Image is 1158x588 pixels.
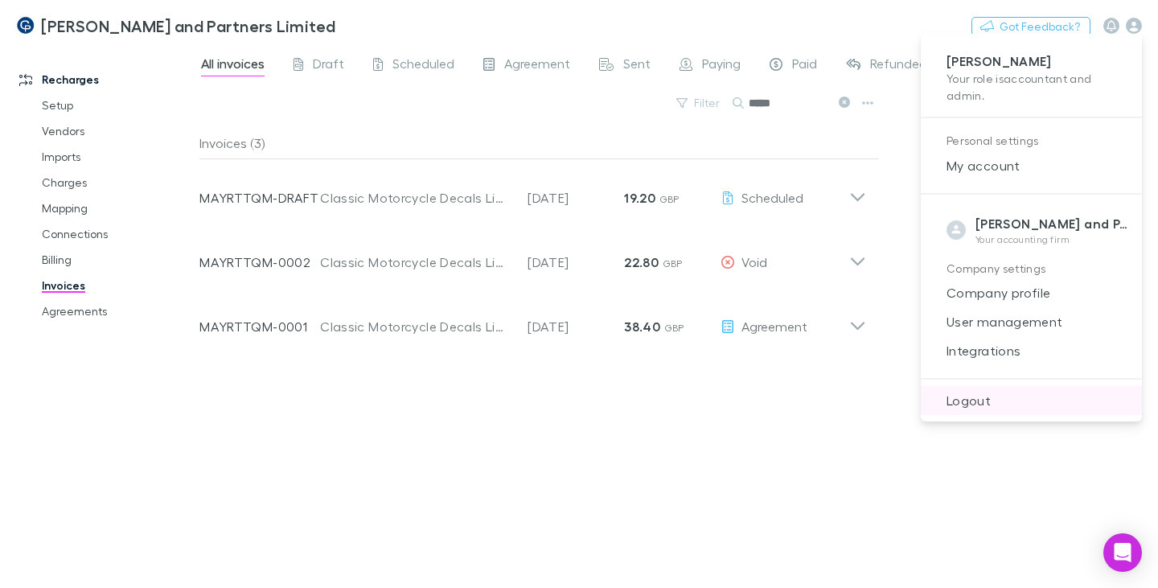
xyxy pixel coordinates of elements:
[1103,533,1142,572] div: Open Intercom Messenger
[947,131,1116,151] p: Personal settings
[934,283,1129,302] span: Company profile
[934,391,1129,410] span: Logout
[934,156,1129,175] span: My account
[947,53,1116,70] p: [PERSON_NAME]
[975,233,1129,246] p: Your accounting firm
[934,341,1129,360] span: Integrations
[934,312,1129,331] span: User management
[947,70,1116,104] p: Your role is accountant and admin .
[947,259,1116,279] p: Company settings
